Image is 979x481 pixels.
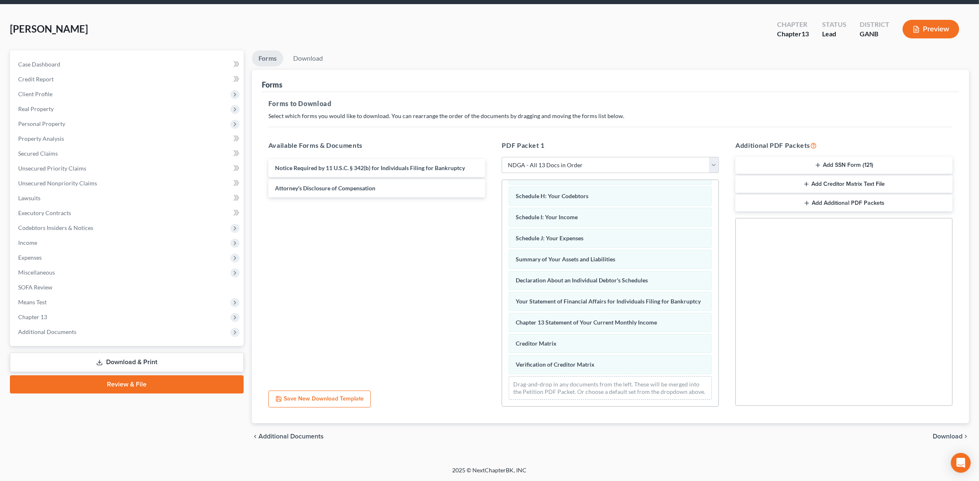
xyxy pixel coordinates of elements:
span: Unsecured Nonpriority Claims [18,180,97,187]
span: 13 [801,30,809,38]
a: Unsecured Priority Claims [12,161,244,176]
span: Schedule I: Your Income [516,213,578,220]
div: Drag-and-drop in any documents from the left. These will be merged into the Petition PDF Packet. ... [509,376,712,400]
span: Summary of Your Assets and Liabilities [516,256,615,263]
span: Attorney's Disclosure of Compensation [275,185,375,192]
span: Executory Contracts [18,209,71,216]
h5: Additional PDF Packets [735,140,953,150]
span: Secured Claims [18,150,58,157]
p: Select which forms you would like to download. You can rearrange the order of the documents by dr... [268,112,953,120]
i: chevron_right [962,433,969,440]
button: Add Creditor Matrix Text File [735,175,953,193]
div: Status [822,20,846,29]
span: Download [933,433,962,440]
a: Forms [252,50,283,66]
a: Case Dashboard [12,57,244,72]
span: Notice Required by 11 U.S.C. § 342(b) for Individuals Filing for Bankruptcy [275,164,465,171]
span: Schedule J: Your Expenses [516,235,583,242]
div: GANB [860,29,889,39]
span: Codebtors Insiders & Notices [18,224,93,231]
div: Lead [822,29,846,39]
span: Personal Property [18,120,65,127]
a: Unsecured Nonpriority Claims [12,176,244,191]
span: Credit Report [18,76,54,83]
button: Download chevron_right [933,433,969,440]
span: Lawsuits [18,194,40,201]
h5: PDF Packet 1 [502,140,719,150]
a: Secured Claims [12,146,244,161]
a: Download & Print [10,353,244,372]
button: Save New Download Template [268,391,371,408]
span: Property Analysis [18,135,64,142]
i: chevron_left [252,433,258,440]
span: Miscellaneous [18,269,55,276]
span: [PERSON_NAME] [10,23,88,35]
span: Verification of Creditor Matrix [516,361,595,368]
span: Client Profile [18,90,52,97]
span: Chapter 13 [18,313,47,320]
span: Unsecured Priority Claims [18,165,86,172]
span: Means Test [18,299,47,306]
span: Chapter 13 Statement of Your Current Monthly Income [516,319,657,326]
a: Executory Contracts [12,206,244,220]
span: Real Property [18,105,54,112]
span: Case Dashboard [18,61,60,68]
button: Preview [903,20,959,38]
div: District [860,20,889,29]
h5: Forms to Download [268,99,953,109]
span: Your Statement of Financial Affairs for Individuals Filing for Bankruptcy [516,298,701,305]
span: Additional Documents [18,328,76,335]
h5: Available Forms & Documents [268,140,486,150]
div: Chapter [777,29,809,39]
span: Schedule H: Your Codebtors [516,192,588,199]
button: Add Additional PDF Packets [735,194,953,212]
a: SOFA Review [12,280,244,295]
span: Declaration About an Individual Debtor's Schedules [516,277,648,284]
a: Review & File [10,375,244,393]
div: Open Intercom Messenger [951,453,971,473]
a: Property Analysis [12,131,244,146]
div: Forms [262,80,282,90]
span: Creditor Matrix [516,340,557,347]
button: Add SSN Form (121) [735,157,953,174]
span: Expenses [18,254,42,261]
div: Chapter [777,20,809,29]
a: Lawsuits [12,191,244,206]
span: SOFA Review [18,284,52,291]
div: 2025 © NextChapterBK, INC [254,466,725,481]
a: chevron_left Additional Documents [252,433,324,440]
span: Income [18,239,37,246]
span: Additional Documents [258,433,324,440]
a: Credit Report [12,72,244,87]
a: Download [287,50,329,66]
